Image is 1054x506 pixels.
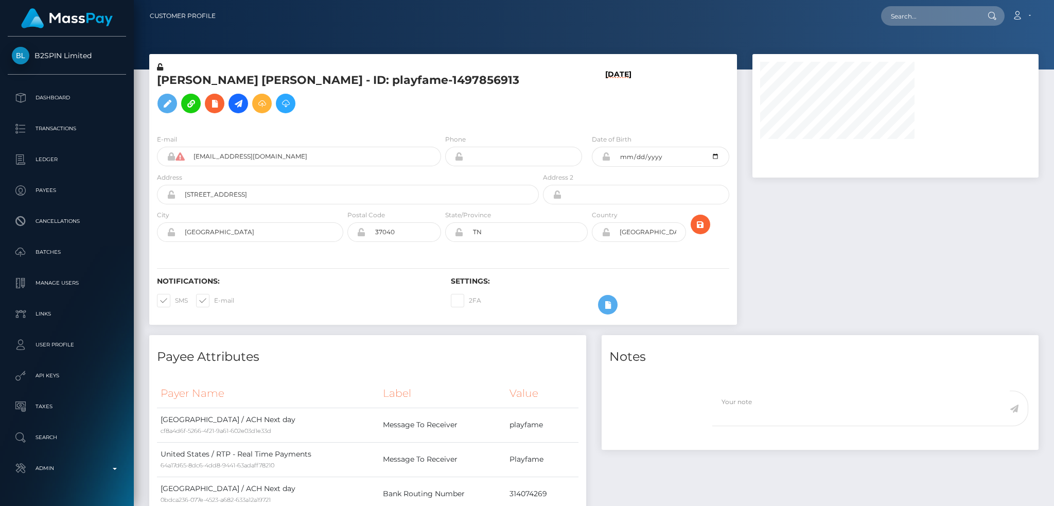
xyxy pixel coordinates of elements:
[8,51,126,60] span: B2SPIN Limited
[881,6,978,26] input: Search...
[506,442,578,477] td: Playfame
[605,70,631,122] h6: [DATE]
[21,8,113,28] img: MassPay Logo
[175,152,184,161] i: Cannot communicate with payees of this client directly
[150,5,216,27] a: Customer Profile
[8,425,126,450] a: Search
[8,85,126,111] a: Dashboard
[161,427,271,434] small: cf8a4d6f-5266-4f21-9a61-602e03d1e33d
[8,332,126,358] a: User Profile
[379,379,506,408] th: Label
[8,239,126,265] a: Batches
[379,442,506,477] td: Message To Receiver
[12,306,122,322] p: Links
[12,368,122,383] p: API Keys
[543,173,573,182] label: Address 2
[592,211,618,220] label: Country
[8,363,126,389] a: API Keys
[157,294,188,307] label: SMS
[379,408,506,442] td: Message To Receiver
[8,301,126,327] a: Links
[8,116,126,142] a: Transactions
[12,461,122,476] p: Admin
[157,442,379,477] td: United States / RTP - Real Time Payments
[592,135,631,144] label: Date of Birth
[12,214,122,229] p: Cancellations
[12,121,122,136] p: Transactions
[609,348,1031,366] h4: Notes
[8,394,126,420] a: Taxes
[161,462,274,469] small: 64a17d65-8dc6-4dd8-9441-63adaff78210
[347,211,385,220] label: Postal Code
[445,211,491,220] label: State/Province
[445,135,466,144] label: Phone
[229,94,248,113] a: Initiate Payout
[157,348,578,366] h4: Payee Attributes
[451,277,729,286] h6: Settings:
[8,456,126,481] a: Admin
[451,294,481,307] label: 2FA
[12,47,29,64] img: B2SPIN Limited
[506,379,578,408] th: Value
[12,399,122,414] p: Taxes
[157,408,379,442] td: [GEOGRAPHIC_DATA] / ACH Next day
[157,173,182,182] label: Address
[196,294,234,307] label: E-mail
[8,178,126,203] a: Payees
[157,73,533,118] h5: [PERSON_NAME] [PERSON_NAME] - ID: playfame-1497856913
[12,90,122,106] p: Dashboard
[12,430,122,445] p: Search
[12,245,122,260] p: Batches
[161,496,271,503] small: 0bdca236-077e-4523-a682-633a12a19721
[12,152,122,167] p: Ledger
[506,408,578,442] td: playfame
[157,379,379,408] th: Payer Name
[157,211,169,220] label: City
[8,147,126,172] a: Ledger
[12,337,122,353] p: User Profile
[12,183,122,198] p: Payees
[157,135,177,144] label: E-mail
[8,208,126,234] a: Cancellations
[12,275,122,291] p: Manage Users
[157,277,435,286] h6: Notifications:
[8,270,126,296] a: Manage Users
